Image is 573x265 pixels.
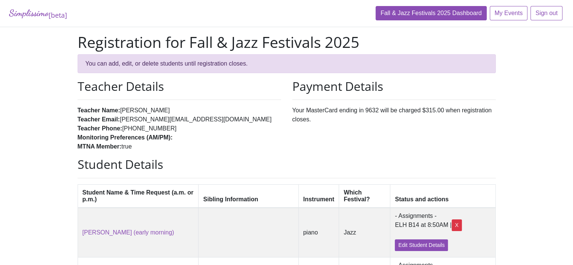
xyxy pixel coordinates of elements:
a: Sign out [530,6,562,20]
a: Fall & Jazz Festivals 2025 Dashboard [376,6,487,20]
strong: Teacher Email: [78,116,120,123]
sub: [beta] [49,11,67,20]
strong: Teacher Name: [78,107,121,113]
h2: Payment Details [292,79,496,93]
h2: Student Details [78,157,496,172]
li: [PERSON_NAME] [78,106,281,115]
a: [PERSON_NAME] (early morning) [83,229,174,236]
th: Sibling Information [199,184,298,208]
td: piano [298,208,339,257]
h1: Registration for Fall & Jazz Festivals 2025 [78,33,496,51]
th: Instrument [298,184,339,208]
th: Student Name & Time Request (a.m. or p.m.) [78,184,199,208]
div: You can add, edit, or delete students until registration closes. [78,54,496,73]
th: Status and actions [390,184,495,208]
a: Edit Student Details [395,239,448,251]
td: - Assignments - [390,208,495,257]
td: Jazz [339,208,390,257]
li: true [78,142,281,151]
div: X [452,219,462,231]
strong: Teacher Phone: [78,125,122,132]
h2: Teacher Details [78,79,281,93]
a: Simplissimo[beta] [9,6,67,21]
strong: Monitoring Preferences (AM/PM): [78,134,173,141]
li: [PERSON_NAME][EMAIL_ADDRESS][DOMAIN_NAME] [78,115,281,124]
div: Your MasterCard ending in 9632 will be charged $315.00 when registration closes. [287,79,501,157]
strong: MTNA Member: [78,143,122,150]
li: [PHONE_NUMBER] [78,124,281,133]
th: Which Festival? [339,184,390,208]
a: My Events [490,6,528,20]
div: ELH B14 at 8:50AM | [395,219,490,231]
